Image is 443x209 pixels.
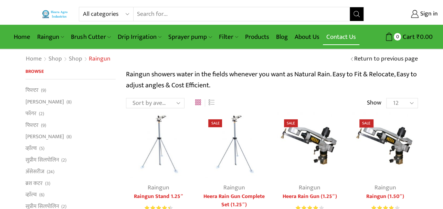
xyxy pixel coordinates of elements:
input: Search for... [134,7,350,21]
a: व्हाॅल्व [25,143,37,154]
a: Sign in [374,8,438,20]
span: ₹ [416,32,420,42]
span: Sale [359,119,373,127]
span: Sale [208,119,222,127]
p: Raingun showers water in the fields whenever you want as Natural Rain. Easy to Fit & Relocate, Ea... [126,69,418,91]
a: [PERSON_NAME] [25,131,64,143]
button: Search button [350,7,363,21]
a: 0 Cart ₹0.00 [371,31,433,43]
a: About Us [291,29,323,45]
img: Heera Rain Gun Complete Set [201,112,266,177]
span: Sale [284,119,298,127]
a: Heera Rain Gun (1.25″) [277,192,342,201]
a: Return to previous page [354,55,418,64]
span: (3) [45,180,50,187]
a: Sprayer pump [165,29,215,45]
a: Contact Us [323,29,359,45]
a: सुप्रीम सिलपोलिन [25,154,59,166]
span: Show [367,99,381,108]
select: Shop order [126,98,184,108]
span: Cart [401,32,415,42]
a: फॉगर [25,108,36,119]
span: Sign in [419,10,438,19]
a: Home [25,55,42,64]
a: Home [10,29,34,45]
h1: Raingun [89,55,110,63]
span: (8) [66,99,72,106]
a: फिल्टर [25,86,39,96]
img: Heera Raingun 1.50 [352,112,418,177]
a: Brush Cutter [67,29,114,45]
a: Raingun [299,183,320,193]
a: ब्रश कटर [25,177,43,189]
a: व्हाॅल्व [25,189,37,201]
a: फिल्टर [25,119,39,131]
a: Drip Irrigation [114,29,165,45]
span: Browse [25,67,44,75]
a: [PERSON_NAME] [25,96,64,108]
span: (9) [41,122,46,129]
bdi: 0.00 [416,32,433,42]
a: Raingun [34,29,67,45]
a: Shop [48,55,62,64]
a: Raingun [223,183,245,193]
a: Products [242,29,273,45]
span: 0 [394,33,401,40]
span: (9) [41,87,46,94]
span: (24) [47,168,54,175]
a: Blog [273,29,291,45]
span: (8) [66,133,72,140]
a: Raingun Stand 1.25″ [126,192,191,201]
a: Filter [215,29,242,45]
a: Raingun [374,183,396,193]
a: Raingun [148,183,169,193]
a: Shop [68,55,83,64]
a: Heera Rain Gun Complete Set (1.25″) [201,192,266,209]
span: (2) [61,157,66,164]
img: Heera Raingun 1.50 [277,112,342,177]
span: (5) [39,145,44,152]
img: Raingun Stand 1.25" [126,112,191,177]
span: (6) [39,191,44,198]
span: (2) [39,110,44,117]
a: अ‍ॅसेसरीज [25,166,44,177]
nav: Breadcrumb [25,55,110,64]
a: Raingun (1.50″) [352,192,418,201]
